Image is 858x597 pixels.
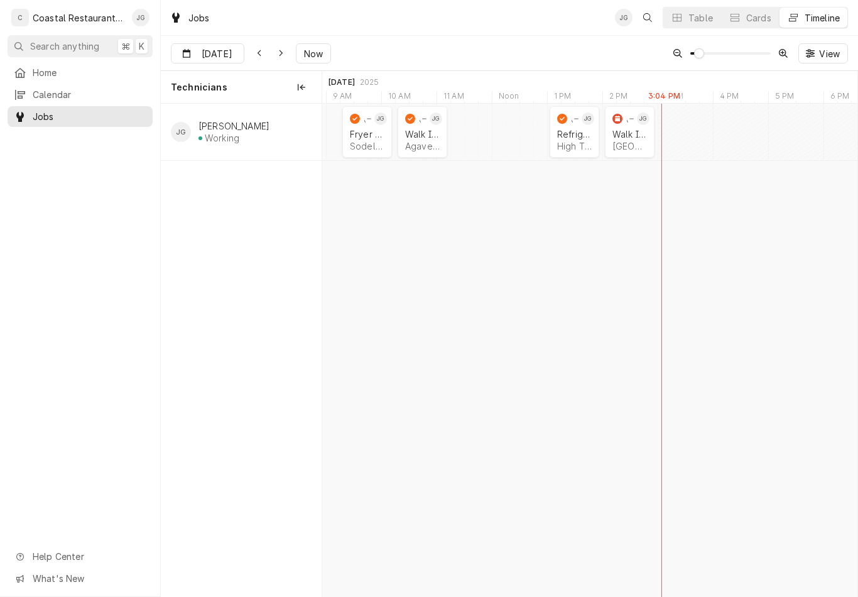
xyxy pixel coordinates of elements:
button: Now [296,43,331,63]
span: Calendar [33,88,146,101]
span: Help Center [33,550,145,563]
div: James Gatton's Avatar [132,9,149,26]
div: 4 PM [713,91,746,105]
div: [DATE] [329,77,355,87]
div: James Gatton's Avatar [637,112,649,125]
span: Now [301,47,325,60]
div: Technicians column. SPACE for context menu [161,71,322,104]
div: 1 PM [547,91,578,105]
div: 2 PM [602,91,634,105]
button: Search anything⌘K [8,35,153,57]
div: 11 AM [437,91,470,105]
div: James Gatton's Avatar [374,112,387,125]
span: K [139,40,144,53]
button: Open search [638,8,658,28]
div: Cards [746,11,771,25]
div: Sodel Concepts | [GEOGRAPHIC_DATA], 19971 [350,141,384,151]
div: Coastal Restaurant Repair [33,11,125,25]
div: C [11,9,29,26]
a: Jobs [8,106,153,127]
div: left [161,104,322,597]
span: Home [33,66,146,79]
div: JG [132,9,149,26]
div: Noon [492,91,526,105]
div: 5 PM [768,91,801,105]
a: Go to What's New [8,568,153,589]
div: Walk In Freezer [612,129,647,140]
div: Fryer Repair [350,129,384,140]
a: Calendar [8,84,153,105]
div: Walk In Cooler [405,129,440,140]
div: JOB-1648 [626,114,628,124]
div: JG [582,112,594,125]
span: View [817,47,842,60]
button: View [798,43,848,63]
div: James Gatton's Avatar [615,9,633,26]
div: JG [615,9,633,26]
a: Home [8,62,153,83]
div: [GEOGRAPHIC_DATA] | [GEOGRAPHIC_DATA], 19963 [612,141,647,151]
div: James Gatton's Avatar [582,112,594,125]
div: 6 PM [823,91,856,105]
div: [PERSON_NAME] [198,121,269,131]
div: JOB-1622 [419,114,421,124]
div: Working [205,133,239,143]
div: Table [688,11,713,25]
div: High Tide Coffee & Bowls | [GEOGRAPHIC_DATA], 19944 [557,141,592,151]
div: 2025 [360,77,379,87]
div: Refrigeration [557,129,592,140]
div: JG [374,112,387,125]
div: Agave' | [GEOGRAPHIC_DATA], 19971 [405,141,440,151]
div: 9 AM [326,91,359,105]
div: normal [322,104,857,597]
button: [DATE] [171,43,244,63]
div: James Gatton's Avatar [430,112,442,125]
span: ⌘ [121,40,130,53]
div: JG [430,112,442,125]
span: Technicians [171,81,227,94]
div: JG [637,112,649,125]
div: 10 AM [381,91,417,105]
div: Timeline [805,11,840,25]
div: JOB-1642 [571,114,573,124]
div: JG [171,122,191,142]
label: 3:04 PM [648,91,680,101]
div: JOB-1645 [364,114,366,124]
span: Search anything [30,40,99,53]
div: James Gatton's Avatar [171,122,191,142]
span: Jobs [33,110,146,123]
a: Go to Help Center [8,546,153,567]
span: What's New [33,572,145,585]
